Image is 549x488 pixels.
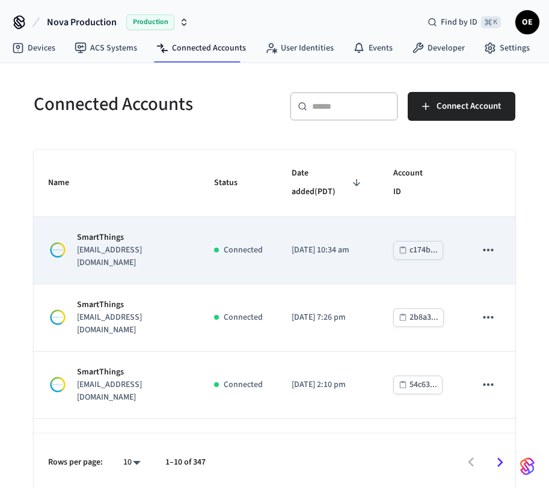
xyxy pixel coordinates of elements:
[292,164,364,202] span: Date added(PDT)
[214,174,253,192] span: Status
[48,308,67,327] img: Smartthings Logo, Square
[393,164,447,202] span: Account ID
[418,11,511,33] div: Find by ID⌘ K
[48,174,85,192] span: Name
[147,37,256,59] a: Connected Accounts
[126,14,174,30] span: Production
[48,456,103,469] p: Rows per page:
[517,11,538,33] span: OE
[292,311,364,324] p: [DATE] 7:26 pm
[65,37,147,59] a: ACS Systems
[77,244,186,269] p: [EMAIL_ADDRESS][DOMAIN_NAME]
[224,311,263,324] p: Connected
[48,240,67,260] img: Smartthings Logo, Square
[165,456,206,469] p: 1–10 of 347
[437,99,501,114] span: Connect Account
[48,375,67,394] img: Smartthings Logo, Square
[256,37,343,59] a: User Identities
[474,37,539,59] a: Settings
[77,299,186,311] p: SmartThings
[224,244,263,257] p: Connected
[409,377,437,392] div: 54c63...
[402,37,474,59] a: Developer
[486,448,514,477] button: Go to next page
[409,310,438,325] div: 2b8a3...
[34,92,268,117] h5: Connected Accounts
[393,241,443,260] button: c174b...
[117,454,146,471] div: 10
[292,379,364,391] p: [DATE] 2:10 pm
[409,243,438,258] div: c174b...
[393,376,443,394] button: 54c63...
[2,37,65,59] a: Devices
[47,15,117,29] span: Nova Production
[292,244,364,257] p: [DATE] 10:34 am
[481,16,501,28] span: ⌘ K
[520,457,535,476] img: SeamLogoGradient.69752ec5.svg
[77,231,186,244] p: SmartThings
[77,311,186,337] p: [EMAIL_ADDRESS][DOMAIN_NAME]
[393,308,444,327] button: 2b8a3...
[77,366,186,379] p: SmartThings
[441,16,477,28] span: Find by ID
[408,92,515,121] button: Connect Account
[515,10,539,34] button: OE
[343,37,402,59] a: Events
[77,379,186,404] p: [EMAIL_ADDRESS][DOMAIN_NAME]
[224,379,263,391] p: Connected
